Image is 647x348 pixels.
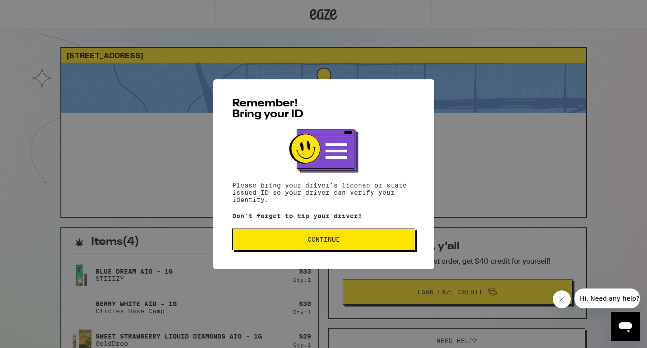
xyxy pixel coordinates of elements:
p: Don't forget to tip your driver! [232,212,415,220]
iframe: Message from company [574,288,640,308]
iframe: Button to launch messaging window [611,312,640,341]
span: Continue [307,236,340,243]
span: Remember! Bring your ID [232,98,303,120]
iframe: Close message [553,290,571,308]
p: Please bring your driver's license or state issued ID so your driver can verify your identity. [232,182,415,203]
button: Continue [232,229,415,250]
